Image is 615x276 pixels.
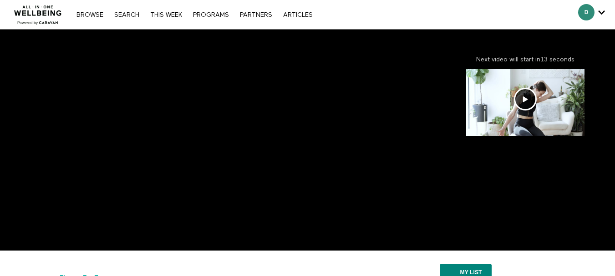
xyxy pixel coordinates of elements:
a: Browse [72,12,108,18]
strong: 13 seconds [540,56,574,63]
a: PROGRAMS [188,12,234,18]
nav: Primary [72,10,317,19]
a: PARTNERS [235,12,277,18]
a: ARTICLES [279,12,317,18]
a: THIS WEEK [146,12,187,18]
p: Next video will start in [476,55,574,64]
a: Search [110,12,144,18]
